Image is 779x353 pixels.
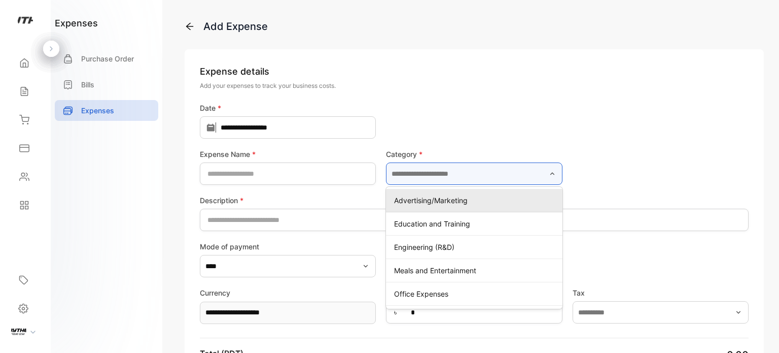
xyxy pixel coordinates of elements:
[8,4,39,35] button: Open LiveChat chat widget
[203,19,268,34] div: Add Expense
[200,103,376,113] label: Date
[573,287,749,298] label: Tax
[200,195,749,206] label: Description
[386,149,562,159] label: Category
[394,218,558,229] p: Education and Training
[81,105,114,116] p: Expenses
[55,48,158,69] a: Purchase Order
[394,265,558,276] p: Meals and Entertainment
[81,79,94,90] p: Bills
[394,288,558,299] p: Office Expenses
[55,16,98,30] h1: expenses
[18,13,33,28] img: logo
[394,195,558,206] p: Advertising/Marketing
[200,81,749,90] p: Add your expenses to track your business costs.
[81,53,134,64] p: Purchase Order
[11,323,26,338] img: profile
[55,100,158,121] a: Expenses
[394,307,397,317] span: ৳
[55,74,158,95] a: Bills
[200,241,376,252] label: Mode of payment
[200,149,376,159] label: Expense Name
[200,287,376,298] label: Currency
[394,242,558,252] p: Engineering (R&D)
[200,65,749,78] p: Expense details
